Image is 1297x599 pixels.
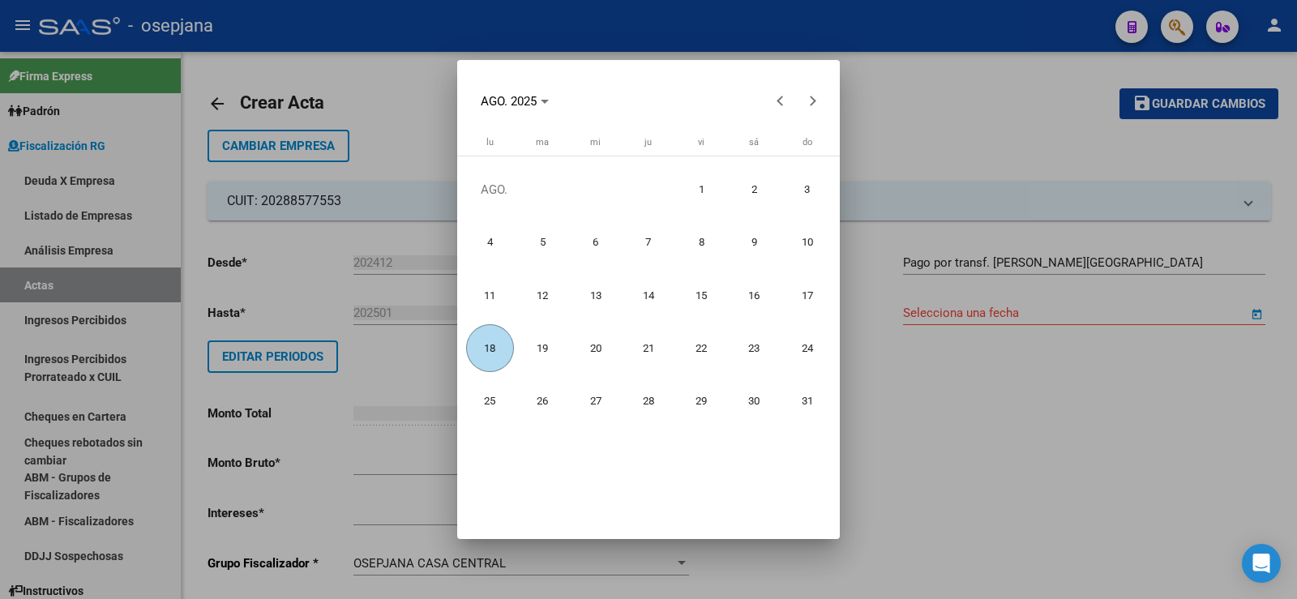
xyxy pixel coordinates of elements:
[730,272,778,319] span: 16
[571,219,619,267] span: 6
[728,269,781,322] button: 16 de agosto de 2025
[749,137,759,148] span: sá
[678,165,726,213] span: 1
[675,163,728,216] button: 1 de agosto de 2025
[571,272,619,319] span: 13
[675,269,728,322] button: 15 de agosto de 2025
[797,85,829,118] button: Next month
[464,269,516,322] button: 11 de agosto de 2025
[474,87,555,116] button: Choose month and year
[519,219,567,267] span: 5
[781,269,833,322] button: 17 de agosto de 2025
[466,377,514,425] span: 25
[675,374,728,427] button: 29 de agosto de 2025
[644,137,652,148] span: ju
[569,322,622,374] button: 20 de agosto de 2025
[590,137,601,148] span: mi
[519,377,567,425] span: 26
[569,269,622,322] button: 13 de agosto de 2025
[728,216,781,268] button: 9 de agosto de 2025
[622,374,674,427] button: 28 de agosto de 2025
[803,137,812,148] span: do
[781,322,833,374] button: 24 de agosto de 2025
[783,165,831,213] span: 3
[764,85,797,118] button: Previous month
[464,216,516,268] button: 4 de agosto de 2025
[728,322,781,374] button: 23 de agosto de 2025
[516,374,569,427] button: 26 de agosto de 2025
[783,219,831,267] span: 10
[678,324,726,372] span: 22
[536,137,549,148] span: ma
[569,216,622,268] button: 6 de agosto de 2025
[730,377,778,425] span: 30
[571,377,619,425] span: 27
[698,137,704,148] span: vi
[1242,544,1281,583] div: Open Intercom Messenger
[466,272,514,319] span: 11
[625,219,673,267] span: 7
[781,374,833,427] button: 31 de agosto de 2025
[464,322,516,374] button: 18 de agosto de 2025
[728,374,781,427] button: 30 de agosto de 2025
[622,322,674,374] button: 21 de agosto de 2025
[728,163,781,216] button: 2 de agosto de 2025
[571,324,619,372] span: 20
[730,324,778,372] span: 23
[730,165,778,213] span: 2
[675,216,728,268] button: 8 de agosto de 2025
[678,272,726,319] span: 15
[464,374,516,427] button: 25 de agosto de 2025
[783,272,831,319] span: 17
[622,216,674,268] button: 7 de agosto de 2025
[783,324,831,372] span: 24
[516,269,569,322] button: 12 de agosto de 2025
[781,216,833,268] button: 10 de agosto de 2025
[625,377,673,425] span: 28
[622,269,674,322] button: 14 de agosto de 2025
[678,219,726,267] span: 8
[516,322,569,374] button: 19 de agosto de 2025
[519,272,567,319] span: 12
[730,219,778,267] span: 9
[783,377,831,425] span: 31
[519,324,567,372] span: 19
[464,163,675,216] td: AGO.
[678,377,726,425] span: 29
[466,219,514,267] span: 4
[625,324,673,372] span: 21
[466,324,514,372] span: 18
[486,137,494,148] span: lu
[625,272,673,319] span: 14
[569,374,622,427] button: 27 de agosto de 2025
[481,94,537,109] span: AGO. 2025
[781,163,833,216] button: 3 de agosto de 2025
[516,216,569,268] button: 5 de agosto de 2025
[675,322,728,374] button: 22 de agosto de 2025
